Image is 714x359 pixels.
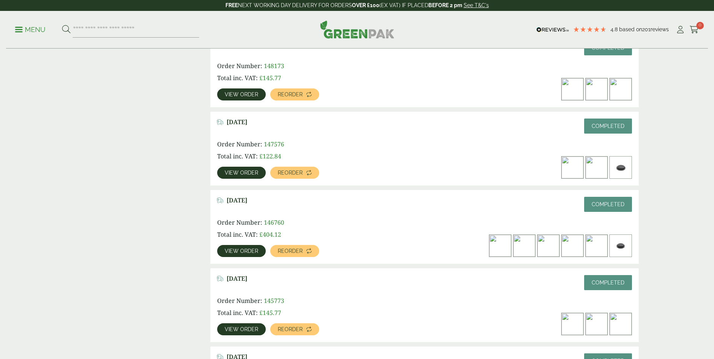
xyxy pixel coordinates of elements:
i: Cart [690,26,699,33]
img: 8oz_kraft_a-300x200.jpg [537,235,559,257]
span: 0 [696,22,704,29]
a: Reorder [270,88,319,100]
span: Order Number: [217,297,262,305]
img: Kraft-12oz-with-Pasta-300x200.jpg [489,235,511,257]
span: Reorder [278,92,303,97]
span: 146760 [264,218,284,227]
img: 12-16oz-Black-Sip-Lid-300x200.jpg [610,157,632,178]
img: No-3-Deli-Box-with-Pasta-Pesto-Chicken-Salad-300x225.jpg [586,235,607,257]
bdi: 404.12 [259,230,281,239]
span: [DATE] [227,275,247,282]
a: See T&C's [464,2,489,8]
strong: FREE [225,2,238,8]
span: Order Number: [217,140,262,148]
span: Order Number: [217,218,262,227]
span: 147576 [264,140,284,148]
a: View order [217,167,266,179]
span: Reorder [278,170,303,175]
span: Reorder [278,327,303,332]
img: 8oz-Black-Sip-Lid-300x200.jpg [610,235,632,257]
img: 8oz_kraft_a-300x200.jpg [562,157,583,178]
span: [DATE] [227,197,247,204]
a: View order [217,88,266,100]
span: View order [225,327,258,332]
span: £ [259,309,263,317]
img: No-1-Deli-Box-With-Prawn-Noodles-300x219.jpg [562,235,583,257]
a: View order [217,323,266,335]
p: Menu [15,25,46,34]
span: Completed [592,201,624,207]
bdi: 145.77 [259,74,281,82]
a: 0 [690,24,699,35]
span: 145773 [264,297,284,305]
span: View order [225,92,258,97]
span: £ [259,152,263,160]
img: Kraft-16oz-with-Soup-300x200.jpg [513,235,535,257]
div: 4.79 Stars [573,26,607,33]
img: Kraft-12oz-with-Pasta-300x200.jpg [610,313,632,335]
span: Total inc. VAT: [217,74,258,82]
span: Completed [592,123,624,129]
i: My Account [676,26,685,33]
img: 750ml_1000ml_lid_2-300x198.jpg [586,313,607,335]
span: reviews [650,26,669,32]
span: View order [225,248,258,254]
a: Menu [15,25,46,33]
a: Reorder [270,245,319,257]
span: 148173 [264,62,284,70]
span: Total inc. VAT: [217,230,258,239]
img: 250ml-Square-Hinged-Salad-Container-open-300x200.jpg [586,157,607,178]
span: £ [259,74,263,82]
bdi: 145.77 [259,309,281,317]
strong: OVER £100 [352,2,379,8]
span: Order Number: [217,62,262,70]
span: Based on [619,26,642,32]
img: Kraft-12oz-with-Pasta-300x200.jpg [610,78,632,100]
a: Reorder [270,167,319,179]
img: 750ml_1000ml_lid_2-300x198.jpg [586,78,607,100]
a: Reorder [270,323,319,335]
span: Reorder [278,248,303,254]
img: Kraft-Bowl-1300ml-with-Ceaser-Salad-e1605784275777-300x241.jpg [562,78,583,100]
img: Kraft-Bowl-1300ml-with-Ceaser-Salad-e1605784275777-300x241.jpg [562,313,583,335]
span: View order [225,170,258,175]
span: [DATE] [227,119,247,126]
span: Completed [592,280,624,286]
span: Total inc. VAT: [217,152,258,160]
span: 4.8 [610,26,619,32]
bdi: 122.84 [259,152,281,160]
img: GreenPak Supplies [320,20,394,38]
img: REVIEWS.io [536,27,569,32]
span: Total inc. VAT: [217,309,258,317]
strong: BEFORE 2 pm [428,2,462,8]
span: 201 [642,26,650,32]
a: View order [217,245,266,257]
span: £ [259,230,263,239]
